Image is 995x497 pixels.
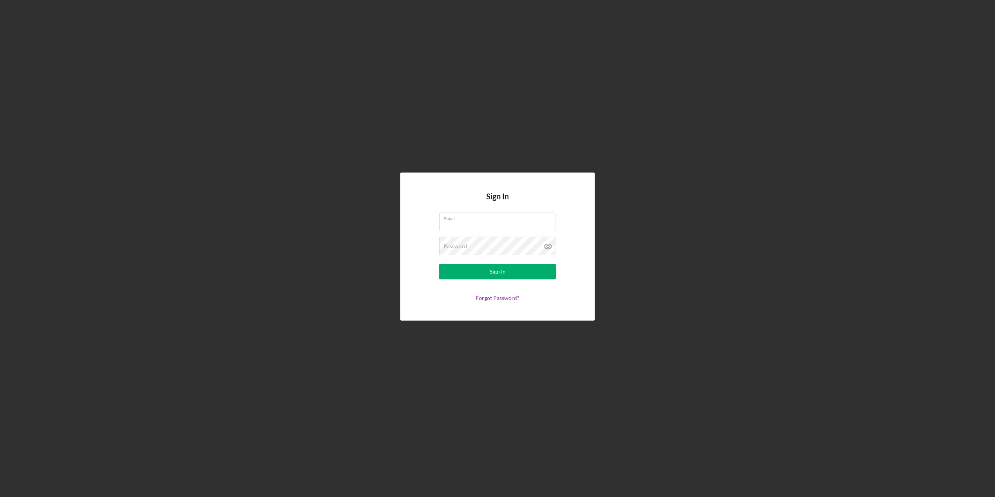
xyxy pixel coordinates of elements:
[476,295,519,301] a: Forgot Password?
[439,264,556,279] button: Sign In
[486,192,509,213] h4: Sign In
[443,213,555,221] label: Email
[443,243,467,249] label: Password
[490,264,506,279] div: Sign In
